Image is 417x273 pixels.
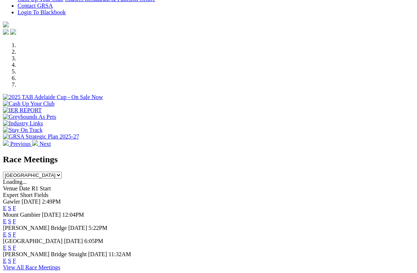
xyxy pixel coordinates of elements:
img: Industry Links [3,120,43,127]
a: F [13,218,16,224]
a: E [3,231,7,238]
img: GRSA Strategic Plan 2025-27 [3,133,79,140]
span: [PERSON_NAME] Bridge Straight [3,251,87,257]
span: Short [20,192,33,198]
span: R1 Start [31,185,51,192]
a: View All Race Meetings [3,264,60,270]
img: chevron-right-pager-white.svg [32,140,38,146]
span: [DATE] [88,251,107,257]
span: [DATE] [42,212,61,218]
img: logo-grsa-white.png [3,22,9,27]
a: E [3,205,7,211]
img: Greyhounds As Pets [3,114,56,120]
a: E [3,258,7,264]
span: Fields [34,192,48,198]
a: Contact GRSA [18,3,53,9]
a: Previous [3,141,32,147]
span: [PERSON_NAME] Bridge [3,225,67,231]
img: chevron-left-pager-white.svg [3,140,9,146]
a: F [13,231,16,238]
span: [GEOGRAPHIC_DATA] [3,238,62,244]
span: 6:05PM [84,238,103,244]
a: S [8,231,11,238]
span: [DATE] [64,238,83,244]
span: Venue [3,185,18,192]
a: Next [32,141,51,147]
span: 2:49PM [42,198,61,205]
a: F [13,258,16,264]
a: F [13,205,16,211]
span: 12:04PM [62,212,84,218]
span: Next [39,141,51,147]
a: E [3,244,7,251]
a: S [8,258,11,264]
span: [DATE] [22,198,41,205]
span: Expert [3,192,19,198]
h2: Race Meetings [3,155,414,164]
img: IER REPORT [3,107,42,114]
span: Mount Gambier [3,212,41,218]
span: Loading... [3,179,27,185]
img: twitter.svg [10,29,16,35]
span: Gawler [3,198,20,205]
a: E [3,218,7,224]
span: 5:22PM [88,225,107,231]
img: Cash Up Your Club [3,101,54,107]
span: Previous [10,141,31,147]
img: 2025 TAB Adelaide Cup - On Sale Now [3,94,103,101]
span: [DATE] [68,225,87,231]
a: Login To Blackbook [18,9,66,15]
span: Date [19,185,30,192]
a: S [8,218,11,224]
span: 11:32AM [109,251,131,257]
a: S [8,244,11,251]
img: Stay On Track [3,127,42,133]
a: F [13,244,16,251]
img: facebook.svg [3,29,9,35]
a: S [8,205,11,211]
